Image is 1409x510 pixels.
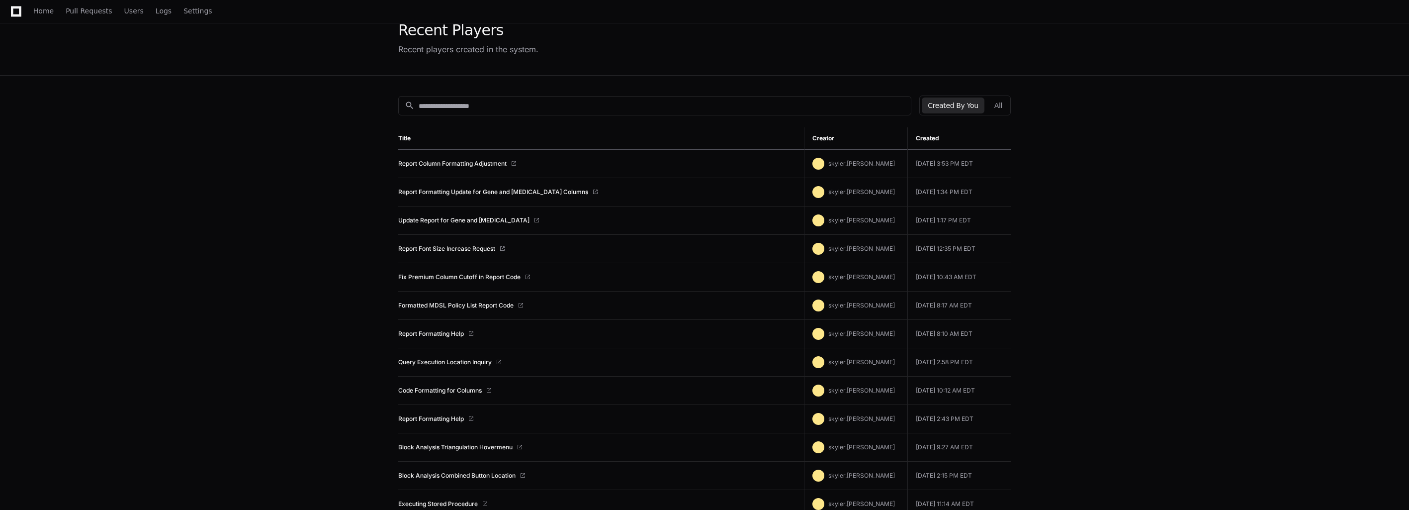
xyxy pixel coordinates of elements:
a: Report Formatting Help [398,415,464,423]
a: Update Report for Gene and [MEDICAL_DATA] [398,216,529,224]
a: Block Analysis Combined Button Location [398,472,516,480]
td: [DATE] 3:53 PM EDT [907,150,1011,178]
th: Title [398,127,804,150]
td: [DATE] 12:35 PM EDT [907,235,1011,263]
span: skyler.[PERSON_NAME] [828,387,895,394]
mat-icon: search [405,101,415,110]
td: [DATE] 1:17 PM EDT [907,206,1011,235]
div: Recent players created in the system. [398,43,538,55]
a: Report Column Formatting Adjustment [398,160,507,168]
a: Fix Premium Column Cutoff in Report Code [398,273,521,281]
a: Formatted MDSL Policy List Report Code [398,302,514,309]
span: skyler.[PERSON_NAME] [828,443,895,451]
a: Executing Stored Procedure [398,500,478,508]
button: Created By You [922,98,984,113]
a: Query Execution Location Inquiry [398,358,492,366]
span: skyler.[PERSON_NAME] [828,330,895,337]
td: [DATE] 2:43 PM EDT [907,405,1011,433]
td: [DATE] 10:12 AM EDT [907,377,1011,405]
span: skyler.[PERSON_NAME] [828,245,895,252]
span: skyler.[PERSON_NAME] [828,273,895,281]
a: Code Formatting for Columns [398,387,482,395]
a: Report Formatting Update for Gene and [MEDICAL_DATA] Columns [398,188,588,196]
a: Block Analysis Triangulation Hovermenu [398,443,513,451]
span: skyler.[PERSON_NAME] [828,188,895,196]
td: [DATE] 10:43 AM EDT [907,263,1011,292]
div: Recent Players [398,21,538,39]
td: [DATE] 2:58 PM EDT [907,348,1011,377]
td: [DATE] 9:27 AM EDT [907,433,1011,462]
span: skyler.[PERSON_NAME] [828,160,895,167]
button: All [988,98,1008,113]
span: skyler.[PERSON_NAME] [828,472,895,479]
td: [DATE] 8:10 AM EDT [907,320,1011,348]
td: [DATE] 2:15 PM EDT [907,462,1011,490]
span: skyler.[PERSON_NAME] [828,358,895,366]
span: Settings [183,8,212,14]
span: Pull Requests [66,8,112,14]
th: Creator [804,127,907,150]
td: [DATE] 8:17 AM EDT [907,292,1011,320]
span: skyler.[PERSON_NAME] [828,415,895,422]
span: skyler.[PERSON_NAME] [828,500,895,508]
th: Created [907,127,1011,150]
a: Report Font Size Increase Request [398,245,495,253]
span: skyler.[PERSON_NAME] [828,302,895,309]
span: Logs [156,8,172,14]
span: skyler.[PERSON_NAME] [828,216,895,224]
a: Report Formatting Help [398,330,464,338]
span: Home [33,8,54,14]
td: [DATE] 1:34 PM EDT [907,178,1011,206]
span: Users [124,8,144,14]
